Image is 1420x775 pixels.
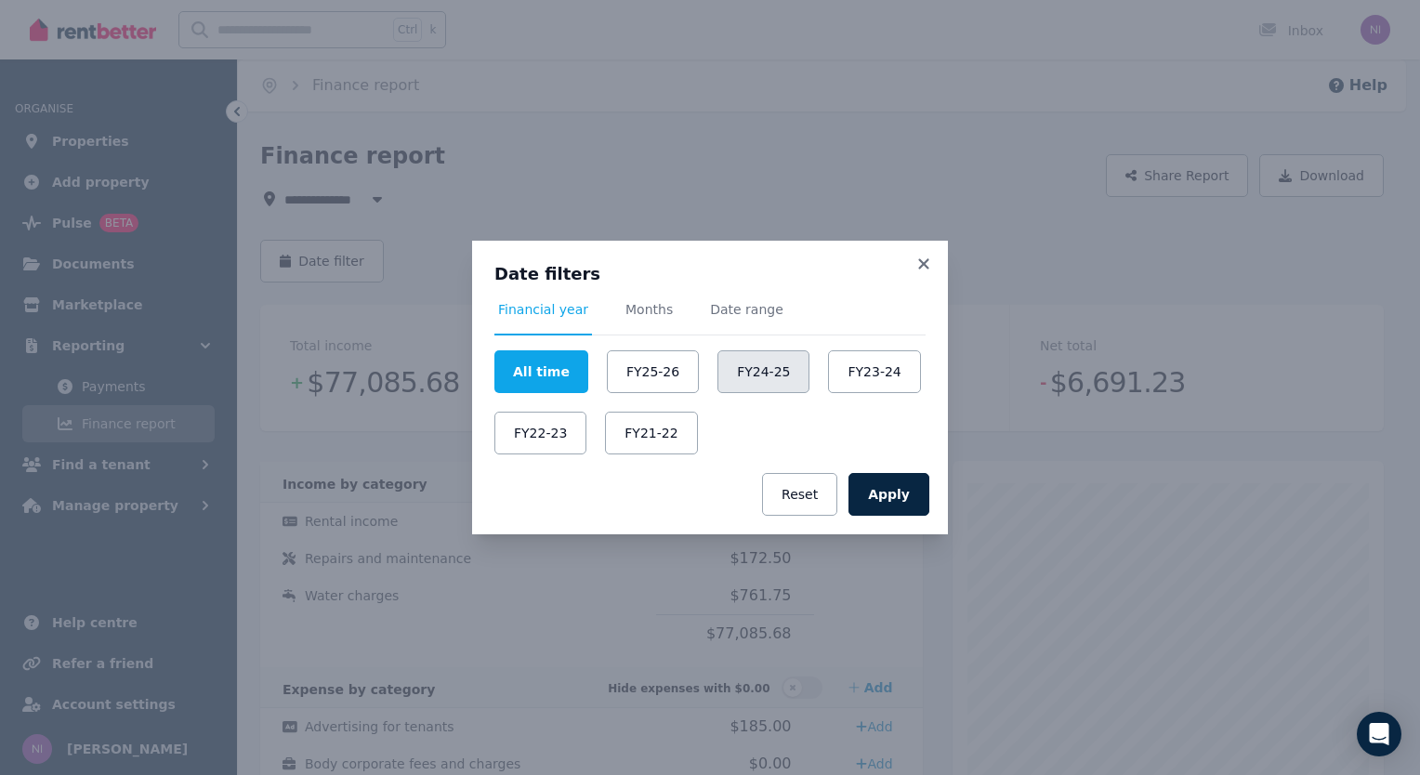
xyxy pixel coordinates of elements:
button: All time [494,350,588,393]
button: FY25-26 [607,350,699,393]
span: Financial year [498,300,588,319]
div: Open Intercom Messenger [1357,712,1401,756]
h3: Date filters [494,263,926,285]
button: FY21-22 [605,412,697,454]
button: Reset [762,473,837,516]
nav: Tabs [494,300,926,335]
button: FY24-25 [717,350,809,393]
span: Date range [710,300,783,319]
button: FY22-23 [494,412,586,454]
button: FY23-24 [828,350,920,393]
span: Months [625,300,673,319]
button: Apply [848,473,929,516]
